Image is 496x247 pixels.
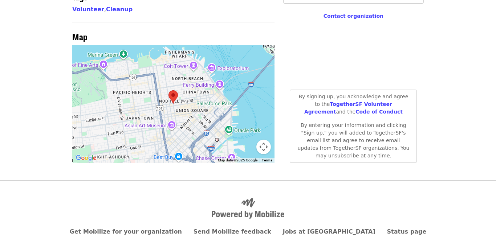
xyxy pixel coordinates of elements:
[256,140,271,154] button: Map camera controls
[194,228,271,235] a: Send Mobilize feedback
[72,227,424,236] nav: Primary footer navigation
[212,198,284,219] img: Powered by Mobilize
[283,228,375,235] a: Jobs at [GEOGRAPHIC_DATA]
[324,13,383,19] a: Contact organization
[70,228,182,235] a: Get Mobilize for your organization
[106,6,133,13] a: Cleanup
[74,153,98,163] img: Google
[304,101,392,115] a: TogetherSF Volunteer Agreement
[355,109,403,115] a: Code of Conduct
[74,153,98,163] a: Open this area in Google Maps (opens a new window)
[72,6,106,13] span: ,
[262,158,272,162] a: Terms (opens in new tab)
[218,158,257,162] span: Map data ©2025 Google
[296,93,411,116] p: By signing up, you acknowledge and agree to the and the
[296,122,411,160] p: By entering your information and clicking "Sign up," you will added to TogetherSF's email list an...
[72,30,88,43] span: Map
[72,6,104,13] a: Volunteer
[387,228,427,235] a: Status page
